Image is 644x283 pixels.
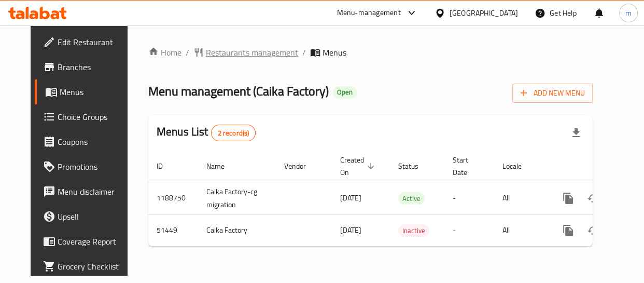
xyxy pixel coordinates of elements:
a: Promotions [35,154,138,179]
a: Coupons [35,129,138,154]
span: Start Date [453,154,482,179]
a: Branches [35,55,138,79]
span: 2 record(s) [212,128,256,138]
button: Change Status [581,218,606,243]
span: ID [157,160,176,172]
span: m [625,7,632,19]
span: Vendor [284,160,319,172]
span: Locale [502,160,535,172]
td: 51449 [148,214,198,246]
button: Add New Menu [512,84,593,103]
span: Created On [340,154,377,179]
span: [DATE] [340,191,361,205]
span: Status [398,160,432,172]
a: Coverage Report [35,229,138,254]
td: - [444,182,494,214]
span: Restaurants management [206,46,298,59]
td: Caika Factory [198,214,276,246]
span: Coverage Report [58,235,130,248]
a: Restaurants management [193,46,298,59]
span: Menu management ( Caika Factory ) [148,79,329,103]
a: Menus [35,79,138,104]
button: more [556,218,581,243]
td: All [494,182,548,214]
nav: breadcrumb [148,46,593,59]
span: [DATE] [340,223,361,237]
span: Promotions [58,160,130,173]
li: / [302,46,306,59]
td: Caika Factory-cg migration [198,182,276,214]
span: Menus [323,46,346,59]
span: Menus [60,86,130,98]
a: Menu disclaimer [35,179,138,204]
span: Grocery Checklist [58,260,130,273]
span: Edit Restaurant [58,36,130,48]
div: Export file [564,120,589,145]
span: Coupons [58,136,130,148]
h2: Menus List [157,124,256,141]
a: Home [148,46,181,59]
div: Inactive [398,224,429,237]
span: Name [206,160,238,172]
span: Inactive [398,225,429,237]
a: Upsell [35,204,138,229]
span: Menu disclaimer [58,185,130,198]
div: Menu-management [337,7,401,19]
div: Total records count [211,125,256,141]
span: Branches [58,61,130,73]
div: [GEOGRAPHIC_DATA] [450,7,518,19]
a: Edit Restaurant [35,30,138,55]
div: Open [333,86,357,99]
a: Grocery Checklist [35,254,138,279]
a: Choice Groups [35,104,138,129]
td: - [444,214,494,246]
td: 1188750 [148,182,198,214]
span: Add New Menu [521,87,584,100]
span: Choice Groups [58,111,130,123]
li: / [186,46,189,59]
span: Upsell [58,210,130,223]
button: more [556,186,581,211]
span: Open [333,88,357,97]
td: All [494,214,548,246]
button: Change Status [581,186,606,211]
span: Active [398,193,425,205]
